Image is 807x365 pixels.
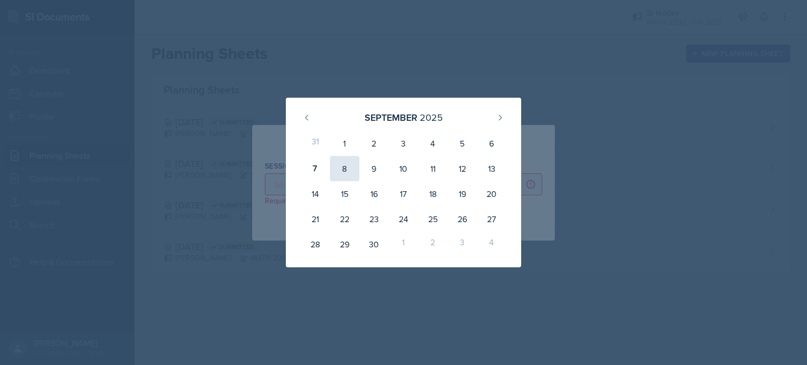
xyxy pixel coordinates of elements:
div: 29 [330,232,359,257]
div: 21 [301,206,330,232]
div: 19 [448,181,477,206]
div: 14 [301,181,330,206]
div: 13 [477,156,506,181]
div: 4 [477,232,506,257]
div: 28 [301,232,330,257]
div: 23 [359,206,389,232]
div: 20 [477,181,506,206]
div: 12 [448,156,477,181]
div: September [365,110,417,124]
div: 24 [389,206,418,232]
div: 9 [359,156,389,181]
div: 1 [330,131,359,156]
div: 3 [389,131,418,156]
div: 10 [389,156,418,181]
div: 15 [330,181,359,206]
div: 4 [418,131,448,156]
div: 5 [448,131,477,156]
div: 25 [418,206,448,232]
div: 2025 [420,110,443,124]
div: 27 [477,206,506,232]
div: 31 [301,131,330,156]
div: 22 [330,206,359,232]
div: 6 [477,131,506,156]
div: 18 [418,181,448,206]
div: 7 [301,156,330,181]
div: 8 [330,156,359,181]
div: 30 [359,232,389,257]
div: 2 [359,131,389,156]
div: 11 [418,156,448,181]
div: 2 [418,232,448,257]
div: 1 [389,232,418,257]
div: 16 [359,181,389,206]
div: 26 [448,206,477,232]
div: 3 [448,232,477,257]
div: 17 [389,181,418,206]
